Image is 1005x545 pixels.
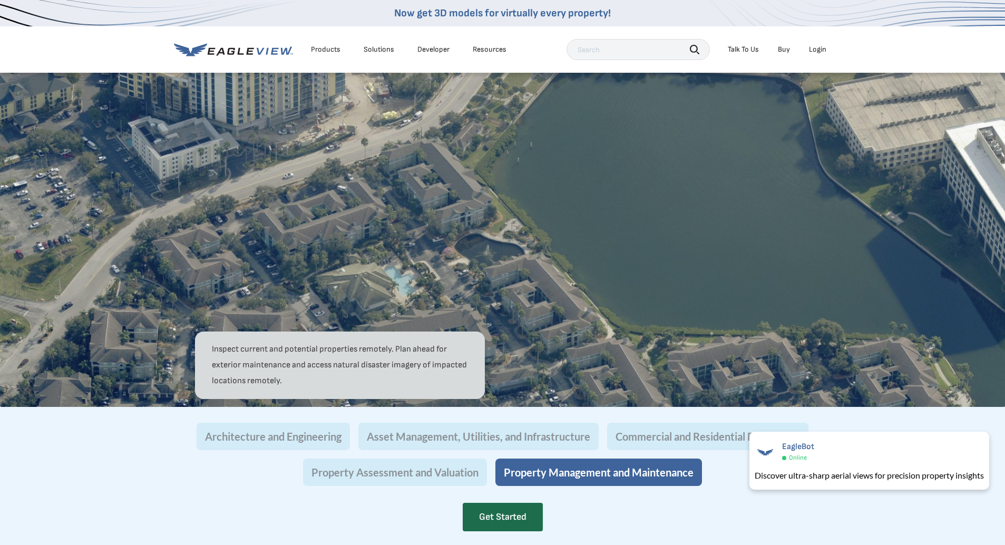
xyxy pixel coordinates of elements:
div: Products [311,45,340,54]
div: Talk To Us [728,45,759,54]
input: Search [567,39,710,60]
div: Resources [473,45,506,54]
div: Login [809,45,826,54]
button: Architecture and Engineering [197,423,350,450]
button: Property Assessment and Valuation [303,459,487,486]
button: Commercial and Residential Real Estate [607,423,808,450]
a: Get Started [463,503,543,531]
a: Buy [778,45,790,54]
span: EagleBot [782,442,814,452]
span: Online [789,454,807,462]
button: Asset Management, Utilities, and Infrastructure [358,423,599,450]
div: Discover ultra-sharp aerial views for precision property insights [755,469,984,482]
a: Developer [417,45,450,54]
p: Inspect current and potential properties remotely. Plan ahead for exterior maintenance and access... [212,342,468,389]
div: Solutions [364,45,394,54]
img: EagleBot [755,442,776,463]
a: Now get 3D models for virtually every property! [394,7,611,20]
